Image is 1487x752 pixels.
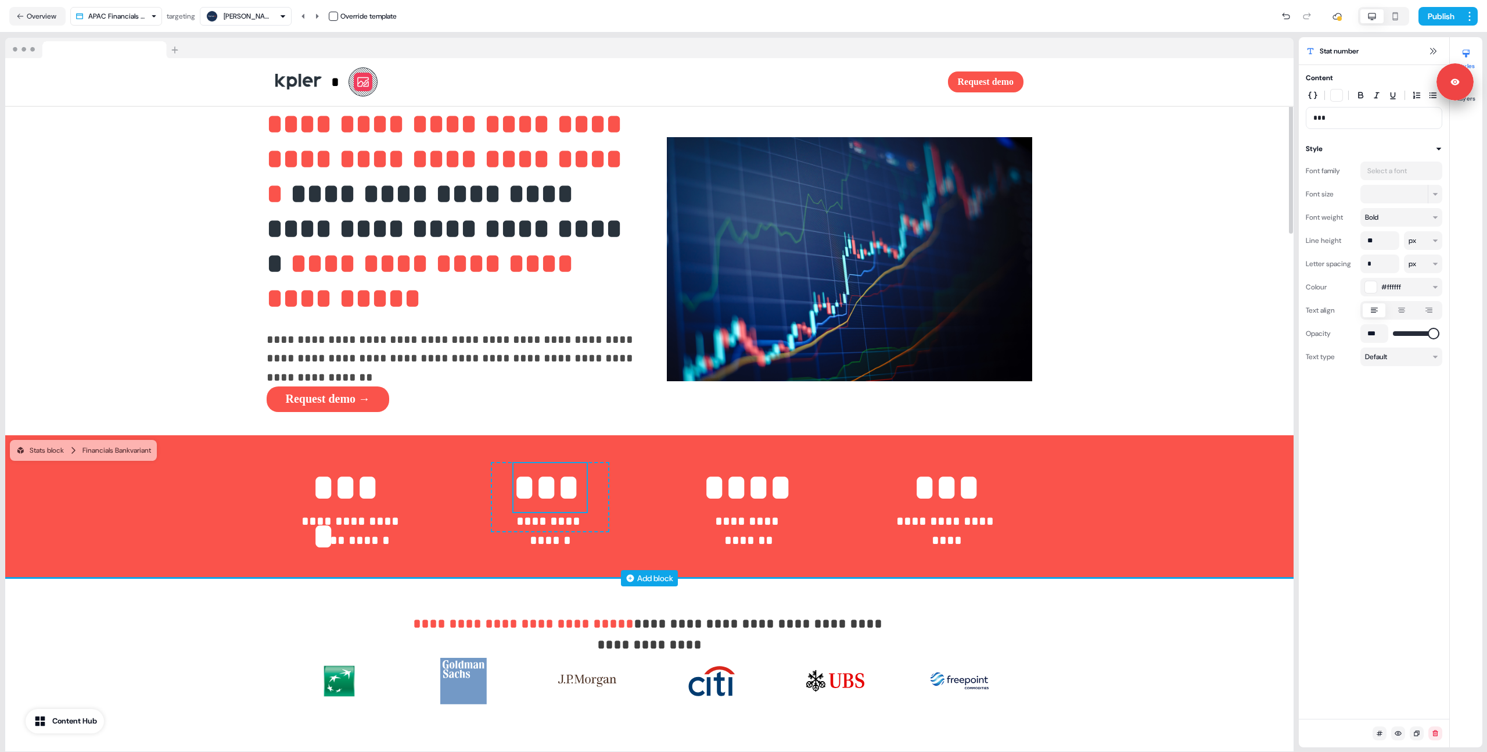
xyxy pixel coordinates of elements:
img: Image [667,137,1032,381]
div: Default [1365,351,1387,363]
div: Letter spacing [1306,255,1356,273]
button: Content Hub [26,709,104,733]
button: Styles [1450,44,1482,70]
div: Style [1306,143,1323,155]
span: #ffffff [1381,281,1401,293]
div: Content [1306,72,1333,84]
div: ImageImageImageImageImageImage [301,649,998,714]
button: Select a font [1360,162,1442,180]
div: targeting [167,10,195,22]
div: Text align [1306,301,1356,320]
div: px [1409,258,1416,270]
div: Select a font [1365,165,1409,177]
div: Font weight [1306,208,1356,227]
div: Override template [340,10,397,22]
div: Request demo → [267,386,638,412]
img: Image [558,658,616,704]
div: Stats block [16,445,64,456]
div: Opacity [1306,324,1356,343]
button: Publish [1418,7,1461,26]
div: Add block [637,572,673,584]
div: Font size [1306,185,1356,203]
img: Image [310,658,368,704]
div: Content Hub [52,715,97,727]
div: Financials Bank variant [82,445,151,456]
div: Line height [1306,231,1356,250]
img: Image [434,658,493,704]
div: *Request demo [266,58,1033,106]
img: Image [806,658,864,704]
div: APAC Financials Final [88,10,146,22]
button: Style [1306,143,1442,155]
div: Font family [1306,162,1356,180]
img: Image [931,658,989,704]
div: [PERSON_NAME] [224,10,270,22]
button: Request demo → [267,386,390,412]
button: Request demo [948,71,1023,92]
div: Bold [1365,212,1378,223]
span: Stat number [1320,45,1359,57]
img: Image [683,658,741,704]
button: [PERSON_NAME] [200,7,292,26]
img: Browser topbar [5,38,184,59]
div: px [1409,235,1416,246]
div: Text type [1306,348,1356,366]
button: #ffffff [1360,278,1442,296]
div: Image [667,107,1032,412]
div: Request demo [654,71,1023,92]
button: Overview [9,7,66,26]
div: Colour [1306,278,1356,296]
